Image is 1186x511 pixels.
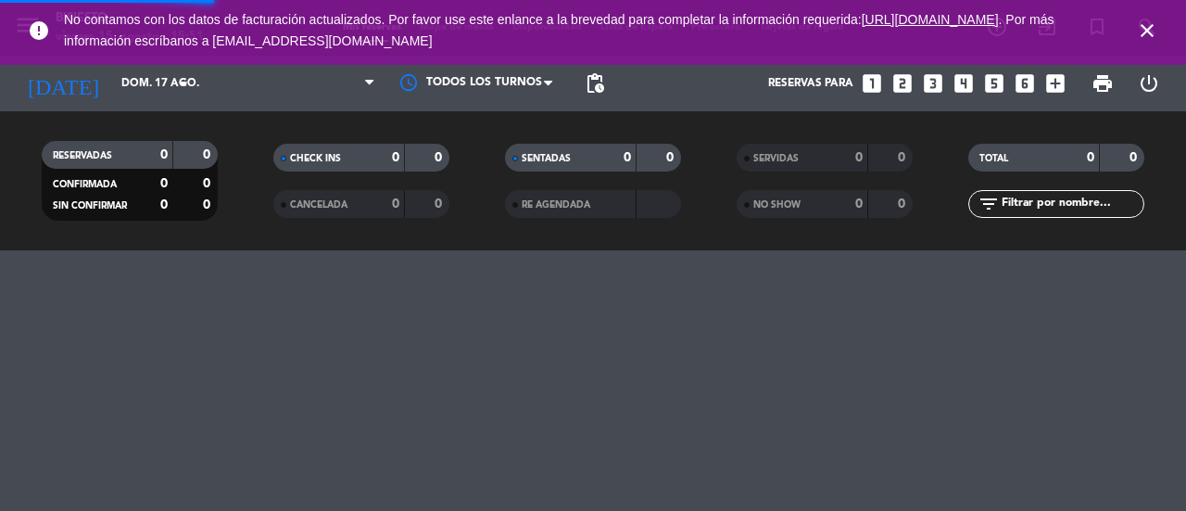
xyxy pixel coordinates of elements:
[172,72,195,95] i: arrow_drop_down
[203,177,214,190] strong: 0
[290,200,347,210] span: CANCELADA
[1091,72,1114,95] span: print
[64,12,1054,48] a: . Por más información escríbanos a [EMAIL_ADDRESS][DOMAIN_NAME]
[768,77,853,90] span: Reservas para
[1013,71,1037,96] i: looks_6
[855,198,863,211] strong: 0
[160,177,168,190] strong: 0
[666,151,677,164] strong: 0
[1000,194,1143,214] input: Filtrar por nombre...
[53,180,117,189] span: CONFIRMADA
[28,19,50,42] i: error
[584,72,606,95] span: pending_actions
[978,193,1000,215] i: filter_list
[855,151,863,164] strong: 0
[862,12,999,27] a: [URL][DOMAIN_NAME]
[203,198,214,211] strong: 0
[1126,56,1172,111] div: LOG OUT
[1129,151,1141,164] strong: 0
[898,198,909,211] strong: 0
[203,148,214,161] strong: 0
[1136,19,1158,42] i: close
[898,151,909,164] strong: 0
[860,71,884,96] i: looks_one
[753,200,801,210] span: NO SHOW
[160,198,168,211] strong: 0
[1087,151,1094,164] strong: 0
[53,201,127,211] span: SIN CONFIRMAR
[435,198,446,211] strong: 0
[392,198,399,211] strong: 0
[890,71,915,96] i: looks_two
[522,200,590,210] span: RE AGENDADA
[522,154,571,163] span: SENTADAS
[982,71,1006,96] i: looks_5
[1138,72,1160,95] i: power_settings_new
[14,63,112,104] i: [DATE]
[753,154,799,163] span: SERVIDAS
[392,151,399,164] strong: 0
[921,71,945,96] i: looks_3
[624,151,631,164] strong: 0
[952,71,976,96] i: looks_4
[290,154,341,163] span: CHECK INS
[53,151,112,160] span: RESERVADAS
[979,154,1008,163] span: TOTAL
[1043,71,1067,96] i: add_box
[64,12,1054,48] span: No contamos con los datos de facturación actualizados. Por favor use este enlance a la brevedad p...
[435,151,446,164] strong: 0
[160,148,168,161] strong: 0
